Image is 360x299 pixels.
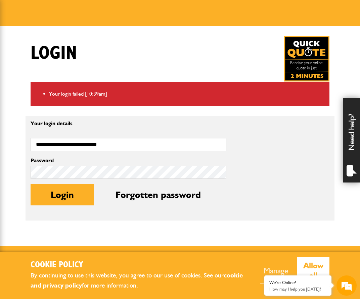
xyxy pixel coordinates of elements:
input: Enter your last name [9,62,123,77]
textarea: Type your message and hit 'Enter' [9,122,123,202]
img: d_20077148190_company_1631870298795_20077148190 [11,37,28,47]
a: Get your insurance quote in just 2-minutes [284,36,329,81]
button: Allow all [297,257,330,284]
div: Need help? [343,98,360,182]
li: Your login failed [10:39am] [49,90,324,98]
div: Chat with us now [35,38,113,46]
button: Login [31,184,94,205]
input: Enter your phone number [9,102,123,117]
div: Minimize live chat window [110,3,126,20]
button: Manage [260,257,292,284]
img: Quick Quote [284,36,329,81]
p: Your login details [31,121,226,126]
p: By continuing to use this website, you agree to our use of cookies. See our for more information. [31,270,250,291]
label: Password [31,158,226,163]
h2: Cookie Policy [31,260,250,270]
input: Enter your email address [9,82,123,97]
div: We're Online! [269,280,326,286]
h1: Login [31,42,77,65]
button: Forgotten password [95,184,221,205]
p: How may I help you today? [269,287,326,292]
em: Start Chat [91,207,122,217]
